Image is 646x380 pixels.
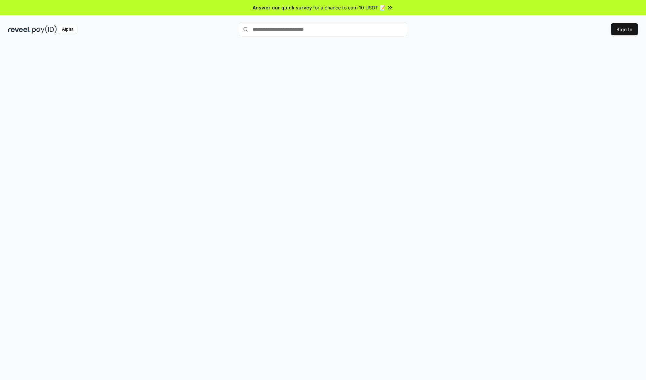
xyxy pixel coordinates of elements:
img: reveel_dark [8,25,31,34]
button: Sign In [611,23,638,35]
img: pay_id [32,25,57,34]
span: for a chance to earn 10 USDT 📝 [313,4,385,11]
span: Answer our quick survey [253,4,312,11]
div: Alpha [58,25,77,34]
